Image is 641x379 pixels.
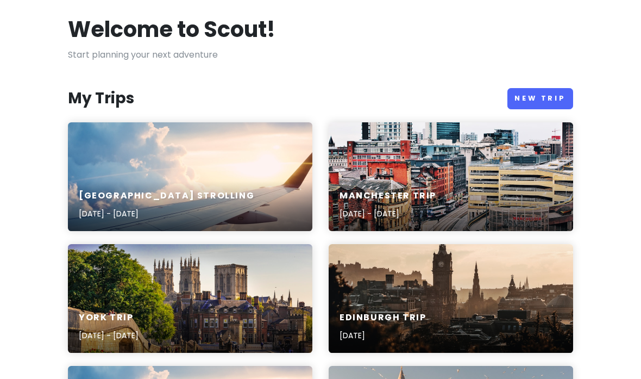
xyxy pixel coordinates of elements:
h6: Manchester Trip [340,190,436,202]
a: aerial photography of airliner[GEOGRAPHIC_DATA] strolling[DATE] - [DATE] [68,122,312,231]
h6: [GEOGRAPHIC_DATA] strolling [79,190,254,202]
p: [DATE] - [DATE] [79,208,254,220]
a: New Trip [507,88,573,109]
h6: York Trip [79,312,139,324]
h3: My Trips [68,89,134,108]
p: Start planning your next adventure [68,48,573,62]
p: [DATE] [340,330,426,341]
a: aerial photography of concrete buildings at daytimeManchester Trip[DATE] - [DATE] [329,122,573,231]
h6: Edinburgh Trip [340,312,426,324]
a: Calton Hill, Edinburgh, United KingdomEdinburgh Trip[DATE] [329,244,573,353]
h1: Welcome to Scout! [68,15,275,44]
p: [DATE] - [DATE] [340,208,436,220]
a: brown and white concrete building near green trees during daytimeYork Trip[DATE] - [DATE] [68,244,312,353]
p: [DATE] - [DATE] [79,330,139,341]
